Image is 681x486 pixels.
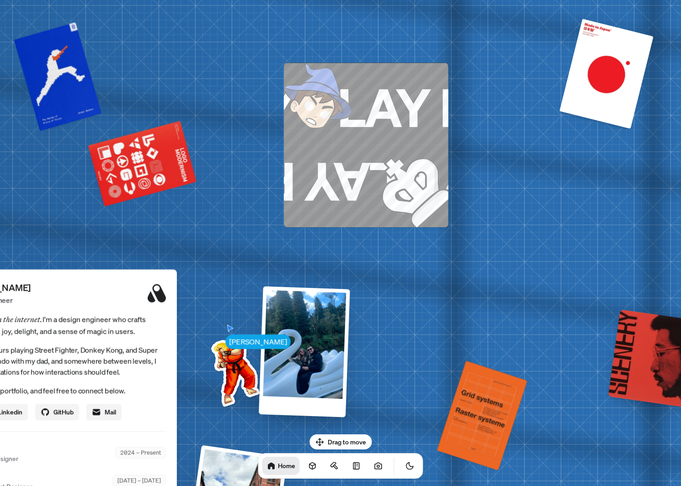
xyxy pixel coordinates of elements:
a: Mail [86,404,122,420]
img: Profile example [187,324,280,416]
span: GitHub [53,407,74,417]
a: GitHub [35,404,79,420]
a: Home [262,457,300,475]
span: Mail [105,407,116,417]
div: 2024 – Present [115,447,166,459]
h1: Home [278,461,295,470]
button: Toggle Theme [401,457,419,475]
